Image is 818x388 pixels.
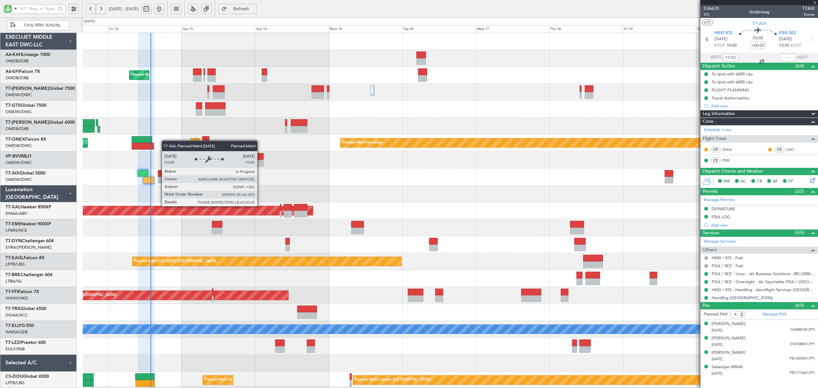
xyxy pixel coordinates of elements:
[5,340,46,345] a: T7-LZZIPraetor 600
[5,171,45,175] a: T7-AIXGlobal 5000
[5,323,21,328] span: T7-ELLY
[17,23,67,27] span: Only With Activity
[712,357,722,361] span: [DATE]
[131,70,194,80] div: Planned Maint Dubai (Al Maktoum Intl)
[712,279,815,284] a: FSIA / SEZ - Overnight - Air Seychelles FSIA / [GEOGRAPHIC_DATA]
[5,340,21,345] span: T7-LZZI
[5,120,49,125] span: T7-[PERSON_NAME]
[702,19,713,25] button: UTC
[757,178,762,185] span: CR
[5,380,25,386] a: LFPB/LBG
[204,375,305,385] div: Planned Maint [GEOGRAPHIC_DATA] ([GEOGRAPHIC_DATA])
[192,138,255,148] div: Planned Maint Dubai (Al Maktoum Intl)
[549,25,622,33] div: Thu 18
[402,25,475,33] div: Tue 16
[5,346,25,352] a: EGLF/FAB
[5,222,20,226] span: T7-EMI
[5,307,20,311] span: T7-TRX
[5,273,52,277] a: T7-BREChallenger 604
[712,206,735,212] div: DEPARTURE
[704,311,728,318] label: Planned PAX
[5,329,27,335] a: WMSA/SZB
[712,295,773,300] a: Handling [GEOGRAPHIC_DATA]
[5,154,32,159] a: VP-BVVBBJ1
[703,246,717,254] span: Others
[790,370,815,376] span: PB1171260 (PP)
[788,178,793,185] span: FP
[5,295,28,301] a: VHHH/HKG
[696,25,769,33] div: Sat 20
[134,257,216,266] div: Planned Maint [US_STATE] ([GEOGRAPHIC_DATA])
[714,30,732,36] span: HKKI KIS
[5,205,51,209] a: T7-XALHawker 850XP
[714,43,725,49] span: ETOT
[802,5,815,12] span: T7AIX
[727,43,737,49] span: 10:00
[5,256,24,260] span: T7-EAGL
[711,222,815,228] div: Add new
[181,25,255,33] div: Sat 13
[5,171,19,175] span: T7-AIX
[5,103,46,108] a: T7-GTSGlobal 7500
[5,92,32,98] a: OMDW/DWC
[704,127,731,133] a: Schedule Crew
[5,86,75,91] a: T7-[PERSON_NAME]Global 7500
[20,4,56,13] input: A/C (Reg. or Type)
[791,327,815,333] span: GA988195 (PP)
[703,135,726,143] span: Flight Crew
[779,43,789,49] span: 13:05
[710,146,721,153] div: CP
[7,20,69,30] button: Only With Activity
[5,228,27,233] a: LFMN/NCE
[5,256,45,260] a: T7-EAGLFalcon 8X
[5,273,20,277] span: T7-BRE
[5,312,28,318] a: DGAA/ACC
[722,147,737,152] a: DWA
[5,86,49,91] span: T7-[PERSON_NAME]
[774,146,785,153] div: CS
[703,118,714,125] span: Crew
[5,154,21,159] span: VP-BVV
[703,188,718,195] span: Permits
[5,126,28,132] a: OMDB/DXB
[5,160,32,166] a: OMDW/DWC
[802,12,815,17] span: Owner
[786,147,801,152] a: LDC
[84,19,95,24] div: [DATE]
[5,290,18,294] span: T7-FFI
[773,178,778,185] span: AF
[5,103,20,108] span: T7-GTS
[711,103,815,109] div: Add new
[5,323,34,328] a: T7-ELLYG-550
[5,52,22,57] span: A6-KAH
[790,342,815,347] span: 014728810 (PP)
[712,87,749,93] div: FLIGHT PLANNING
[703,302,710,309] span: Pax
[5,239,22,243] span: T7-DYN
[5,261,25,267] a: LFPB/LBG
[752,20,766,27] span: T7-AIX
[218,4,257,14] button: Refresh
[790,356,815,361] span: PB1284353 (PP)
[703,110,735,118] span: Leg Information
[710,157,721,164] div: CS
[712,255,743,260] a: HKKI / KIS - Fuel
[795,302,804,309] span: (4/4)
[704,197,735,203] a: Manage Permits
[714,36,728,43] span: [DATE]
[704,238,736,245] a: Manage Services
[5,143,32,149] a: OMDW/DWC
[5,137,25,142] span: T7-ONEX
[108,25,181,33] div: Fri 12
[791,43,801,49] span: ELDT
[5,69,40,74] a: A6-EFIFalcon 7X
[228,7,254,11] span: Refresh
[342,138,382,148] div: Planned Maint Nurnberg
[712,271,815,276] a: FSIA / SEZ - Limo - Jet Business Solutions- JBS ORBI/BGW
[723,178,730,185] span: PM
[109,6,139,12] span: [DATE] - [DATE]
[255,25,328,33] div: Sun 14
[779,30,796,36] span: FSIA SEZ
[475,25,549,33] div: Wed 17
[703,168,763,175] span: Dispatch Checks and Weather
